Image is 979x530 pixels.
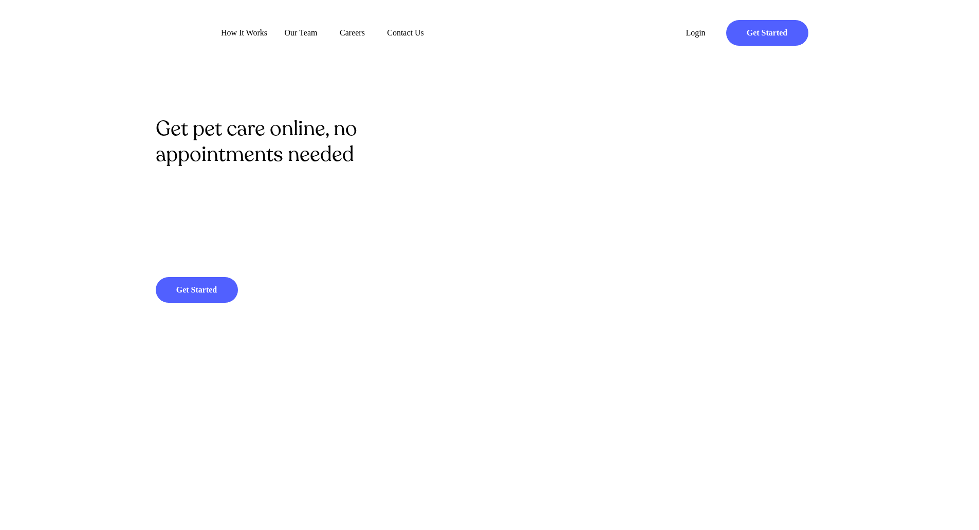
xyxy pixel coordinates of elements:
[276,28,326,38] a: Our Team
[672,28,719,38] span: Login
[327,28,378,38] a: Careers
[379,28,433,38] a: Contact Us
[176,285,217,294] strong: Get Started
[156,277,238,303] a: Get Started
[672,20,719,46] a: Login
[156,115,357,168] span: Get pet care online, no appointments needed
[747,28,788,37] strong: Get Started
[214,28,275,38] a: How It Works
[726,20,808,46] a: Get Started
